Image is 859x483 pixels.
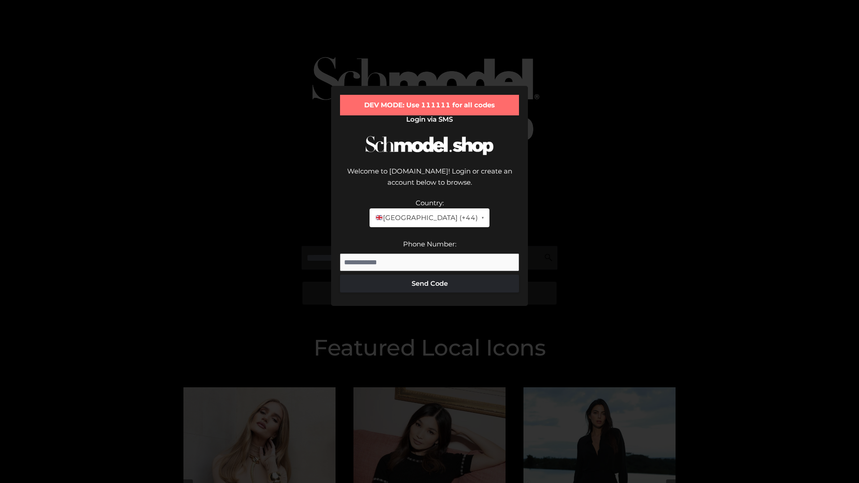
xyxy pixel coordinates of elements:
label: Country: [416,199,444,207]
h2: Login via SMS [340,115,519,123]
img: Schmodel Logo [362,128,497,163]
div: Welcome to [DOMAIN_NAME]! Login or create an account below to browse. [340,165,519,197]
div: DEV MODE: Use 111111 for all codes [340,95,519,115]
span: [GEOGRAPHIC_DATA] (+44) [375,212,477,224]
button: Send Code [340,275,519,292]
img: 🇬🇧 [376,214,383,221]
label: Phone Number: [403,240,456,248]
